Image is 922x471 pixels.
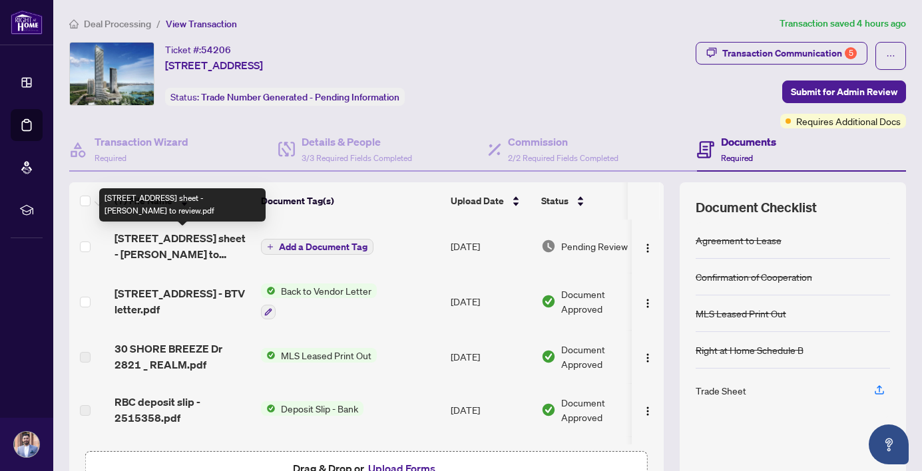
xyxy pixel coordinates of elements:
[276,283,377,298] span: Back to Vendor Letter
[886,51,895,61] span: ellipsis
[642,298,653,309] img: Logo
[451,194,504,208] span: Upload Date
[95,134,188,150] h4: Transaction Wizard
[261,283,377,319] button: Status IconBack to Vendor Letter
[561,342,644,371] span: Document Approved
[696,269,812,284] div: Confirmation of Cooperation
[11,10,43,35] img: logo
[445,182,536,220] th: Upload Date
[561,239,628,253] span: Pending Review
[201,91,399,103] span: Trade Number Generated - Pending Information
[70,43,154,105] img: IMG-W12383026_1.jpg
[445,220,536,273] td: [DATE]
[166,18,237,30] span: View Transaction
[201,44,231,56] span: 54206
[14,432,39,457] img: Profile Icon
[115,394,250,426] span: RBC deposit slip - 2515358.pdf
[302,153,412,163] span: 3/3 Required Fields Completed
[69,19,79,29] span: home
[536,182,649,220] th: Status
[637,346,658,367] button: Logo
[84,18,151,30] span: Deal Processing
[541,239,556,253] img: Document Status
[256,182,445,220] th: Document Tag(s)
[561,395,644,424] span: Document Approved
[261,401,363,416] button: Status IconDeposit Slip - Bank
[95,153,126,163] span: Required
[696,383,746,398] div: Trade Sheet
[109,182,256,220] th: (7) File Name
[115,230,250,262] span: [STREET_ADDRESS] sheet - [PERSON_NAME] to review.pdf
[696,306,786,321] div: MLS Leased Print Out
[445,330,536,383] td: [DATE]
[696,343,804,357] div: Right at Home Schedule B
[508,134,618,150] h4: Commission
[508,153,618,163] span: 2/2 Required Fields Completed
[637,399,658,420] button: Logo
[279,242,367,251] span: Add a Document Tag
[541,194,569,208] span: Status
[302,134,412,150] h4: Details & People
[721,134,776,150] h4: Documents
[642,243,653,253] img: Logo
[642,353,653,363] img: Logo
[845,47,857,59] div: 5
[156,16,160,31] li: /
[696,42,867,65] button: Transaction Communication5
[261,283,276,298] img: Status Icon
[782,80,906,103] button: Submit for Admin Review
[561,287,644,316] span: Document Approved
[261,348,276,363] img: Status Icon
[780,16,906,31] article: Transaction saved 4 hours ago
[642,406,653,416] img: Logo
[261,348,377,363] button: Status IconMLS Leased Print Out
[261,401,276,416] img: Status Icon
[869,424,909,464] button: Open asap
[541,294,556,309] img: Document Status
[445,383,536,436] td: [DATE]
[696,233,782,247] div: Agreement to Lease
[99,188,266,222] div: [STREET_ADDRESS] sheet - [PERSON_NAME] to review.pdf
[261,239,373,255] button: Add a Document Tag
[637,235,658,257] button: Logo
[276,401,363,416] span: Deposit Slip - Bank
[541,349,556,364] img: Document Status
[722,43,857,64] div: Transaction Communication
[276,348,377,363] span: MLS Leased Print Out
[267,243,274,250] span: plus
[721,153,753,163] span: Required
[165,42,231,57] div: Ticket #:
[165,88,405,106] div: Status:
[115,285,250,317] span: [STREET_ADDRESS] - BTV letter.pdf
[165,57,263,73] span: [STREET_ADDRESS]
[115,341,250,373] span: 30 SHORE BREEZE Dr 2821 _ REALM.pdf
[637,291,658,312] button: Logo
[796,114,901,128] span: Requires Additional Docs
[261,238,373,255] button: Add a Document Tag
[445,273,536,330] td: [DATE]
[791,81,897,102] span: Submit for Admin Review
[696,198,817,217] span: Document Checklist
[541,402,556,417] img: Document Status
